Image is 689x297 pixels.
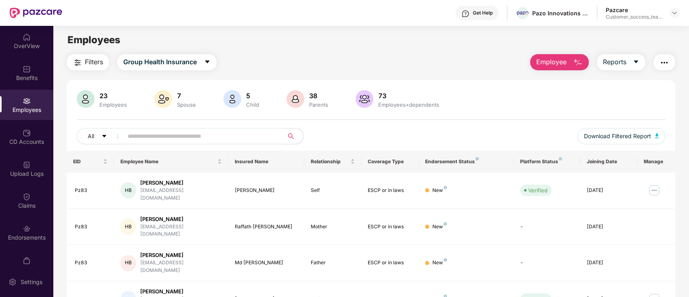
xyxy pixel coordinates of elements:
div: ESCP or in laws [368,223,412,231]
div: Pz83 [75,187,108,194]
button: search [283,128,303,144]
th: Relationship [304,151,361,173]
div: Pazo Innovations Private Limited [532,9,589,17]
div: Customer_success_team_lead [606,14,662,20]
div: Verified [528,186,548,194]
th: EID [67,151,114,173]
div: Self [311,187,355,194]
div: [EMAIL_ADDRESS][DOMAIN_NAME] [140,187,222,202]
img: svg+xml;base64,PHN2ZyB4bWxucz0iaHR0cDovL3d3dy53My5vcmcvMjAwMC9zdmciIHhtbG5zOnhsaW5rPSJodHRwOi8vd3... [655,133,659,138]
img: svg+xml;base64,PHN2ZyBpZD0iQ2xhaW0iIHhtbG5zPSJodHRwOi8vd3d3LnczLm9yZy8yMDAwL3N2ZyIgd2lkdGg9IjIwIi... [23,193,31,201]
img: svg+xml;base64,PHN2ZyBpZD0iSGVscC0zMngzMiIgeG1sbnM9Imh0dHA6Ly93d3cudzMub3JnLzIwMDAvc3ZnIiB3aWR0aD... [461,10,470,18]
button: Download Filtered Report [577,128,666,144]
img: svg+xml;base64,PHN2ZyB4bWxucz0iaHR0cDovL3d3dy53My5vcmcvMjAwMC9zdmciIHdpZHRoPSI4IiBoZWlnaHQ9IjgiIH... [444,222,447,225]
th: Coverage Type [361,151,418,173]
button: Employee [530,54,589,70]
img: svg+xml;base64,PHN2ZyBpZD0iQmVuZWZpdHMiIHhtbG5zPSJodHRwOi8vd3d3LnczLm9yZy8yMDAwL3N2ZyIgd2lkdGg9Ij... [23,65,31,73]
div: Mother [311,223,355,231]
div: New [432,187,447,194]
img: svg+xml;base64,PHN2ZyB4bWxucz0iaHR0cDovL3d3dy53My5vcmcvMjAwMC9zdmciIHdpZHRoPSIyNCIgaGVpZ2h0PSIyNC... [73,58,82,67]
span: Reports [603,57,626,67]
img: svg+xml;base64,PHN2ZyB4bWxucz0iaHR0cDovL3d3dy53My5vcmcvMjAwMC9zdmciIHdpZHRoPSI4IiBoZWlnaHQ9IjgiIH... [444,258,447,261]
div: Father [311,259,355,267]
img: New Pazcare Logo [10,8,62,18]
button: Reportscaret-down [597,54,645,70]
div: [PERSON_NAME] [140,288,222,295]
div: 5 [244,92,261,100]
div: [EMAIL_ADDRESS][DOMAIN_NAME] [140,223,222,238]
td: - [514,245,580,281]
div: New [432,259,447,267]
div: Pz83 [75,223,108,231]
div: Platform Status [520,158,574,165]
div: Child [244,101,261,108]
img: svg+xml;base64,PHN2ZyBpZD0iRHJvcGRvd24tMzJ4MzIiIHhtbG5zPSJodHRwOi8vd3d3LnczLm9yZy8yMDAwL3N2ZyIgd2... [671,10,678,16]
span: Group Health Insurance [123,57,197,67]
th: Employee Name [114,151,228,173]
img: svg+xml;base64,PHN2ZyB4bWxucz0iaHR0cDovL3d3dy53My5vcmcvMjAwMC9zdmciIHdpZHRoPSIyNCIgaGVpZ2h0PSIyNC... [660,58,669,67]
img: svg+xml;base64,PHN2ZyBpZD0iSG9tZSIgeG1sbnM9Imh0dHA6Ly93d3cudzMub3JnLzIwMDAvc3ZnIiB3aWR0aD0iMjAiIG... [23,33,31,41]
button: Allcaret-down [77,128,126,144]
th: Manage [637,151,675,173]
img: svg+xml;base64,PHN2ZyB4bWxucz0iaHR0cDovL3d3dy53My5vcmcvMjAwMC9zdmciIHhtbG5zOnhsaW5rPSJodHRwOi8vd3... [223,90,241,108]
td: - [514,209,580,245]
span: caret-down [204,59,211,66]
img: svg+xml;base64,PHN2ZyB4bWxucz0iaHR0cDovL3d3dy53My5vcmcvMjAwMC9zdmciIHdpZHRoPSI4IiBoZWlnaHQ9IjgiIH... [444,186,447,189]
span: caret-down [101,133,107,140]
button: Filters [67,54,109,70]
div: Get Help [473,10,493,16]
img: svg+xml;base64,PHN2ZyBpZD0iTXlfT3JkZXJzIiBkYXRhLW5hbWU9Ik15IE9yZGVycyIgeG1sbnM9Imh0dHA6Ly93d3cudz... [23,257,31,265]
div: Pazcare [606,6,662,14]
img: svg+xml;base64,PHN2ZyB4bWxucz0iaHR0cDovL3d3dy53My5vcmcvMjAwMC9zdmciIHhtbG5zOnhsaW5rPSJodHRwOi8vd3... [77,90,95,108]
span: search [283,133,299,139]
div: [PERSON_NAME] [140,215,222,223]
div: Pz83 [75,259,108,267]
div: Employees+dependents [377,101,441,108]
div: New [432,223,447,231]
div: [DATE] [587,187,631,194]
div: Spouse [175,101,198,108]
img: manageButton [648,184,661,197]
div: [DATE] [587,223,631,231]
div: Raffath [PERSON_NAME] [235,223,298,231]
div: Employees [98,101,129,108]
img: svg+xml;base64,PHN2ZyBpZD0iQ0RfQWNjb3VudHMiIGRhdGEtbmFtZT0iQ0QgQWNjb3VudHMiIHhtbG5zPSJodHRwOi8vd3... [23,129,31,137]
div: HB [120,255,136,271]
img: svg+xml;base64,PHN2ZyB4bWxucz0iaHR0cDovL3d3dy53My5vcmcvMjAwMC9zdmciIHhtbG5zOnhsaW5rPSJodHRwOi8vd3... [154,90,172,108]
span: Filters [85,57,103,67]
div: HB [120,219,136,235]
img: pasted%20image%200.png [517,11,529,16]
span: Download Filtered Report [584,132,651,141]
div: Md [PERSON_NAME] [235,259,298,267]
div: [PERSON_NAME] [140,179,222,187]
th: Joining Date [580,151,637,173]
div: Settings [18,278,45,286]
img: svg+xml;base64,PHN2ZyB4bWxucz0iaHR0cDovL3d3dy53My5vcmcvMjAwMC9zdmciIHhtbG5zOnhsaW5rPSJodHRwOi8vd3... [356,90,373,108]
div: ESCP or in laws [368,187,412,194]
span: caret-down [633,59,639,66]
div: 73 [377,92,441,100]
th: Insured Name [228,151,304,173]
div: HB [120,182,136,198]
div: [PERSON_NAME] [140,251,222,259]
img: svg+xml;base64,PHN2ZyB4bWxucz0iaHR0cDovL3d3dy53My5vcmcvMjAwMC9zdmciIHhtbG5zOnhsaW5rPSJodHRwOi8vd3... [287,90,304,108]
img: svg+xml;base64,PHN2ZyBpZD0iRW5kb3JzZW1lbnRzIiB4bWxucz0iaHR0cDovL3d3dy53My5vcmcvMjAwMC9zdmciIHdpZH... [23,225,31,233]
img: svg+xml;base64,PHN2ZyB4bWxucz0iaHR0cDovL3d3dy53My5vcmcvMjAwMC9zdmciIHdpZHRoPSI4IiBoZWlnaHQ9IjgiIH... [559,157,562,160]
span: Employees [67,34,120,46]
img: svg+xml;base64,PHN2ZyBpZD0iRW1wbG95ZWVzIiB4bWxucz0iaHR0cDovL3d3dy53My5vcmcvMjAwMC9zdmciIHdpZHRoPS... [23,97,31,105]
img: svg+xml;base64,PHN2ZyBpZD0iU2V0dGluZy0yMHgyMCIgeG1sbnM9Imh0dHA6Ly93d3cudzMub3JnLzIwMDAvc3ZnIiB3aW... [8,278,17,286]
div: 38 [308,92,330,100]
span: Relationship [311,158,349,165]
span: Employee [536,57,567,67]
span: All [88,132,94,141]
img: svg+xml;base64,PHN2ZyB4bWxucz0iaHR0cDovL3d3dy53My5vcmcvMjAwMC9zdmciIHdpZHRoPSI4IiBoZWlnaHQ9IjgiIH... [476,157,479,160]
div: 7 [175,92,198,100]
img: svg+xml;base64,PHN2ZyB4bWxucz0iaHR0cDovL3d3dy53My5vcmcvMjAwMC9zdmciIHhtbG5zOnhsaW5rPSJodHRwOi8vd3... [573,58,583,67]
div: Endorsement Status [425,158,507,165]
div: Parents [308,101,330,108]
div: [PERSON_NAME] [235,187,298,194]
span: Employee Name [120,158,215,165]
div: [EMAIL_ADDRESS][DOMAIN_NAME] [140,259,222,274]
span: EID [73,158,102,165]
img: svg+xml;base64,PHN2ZyBpZD0iVXBsb2FkX0xvZ3MiIGRhdGEtbmFtZT0iVXBsb2FkIExvZ3MiIHhtbG5zPSJodHRwOi8vd3... [23,161,31,169]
